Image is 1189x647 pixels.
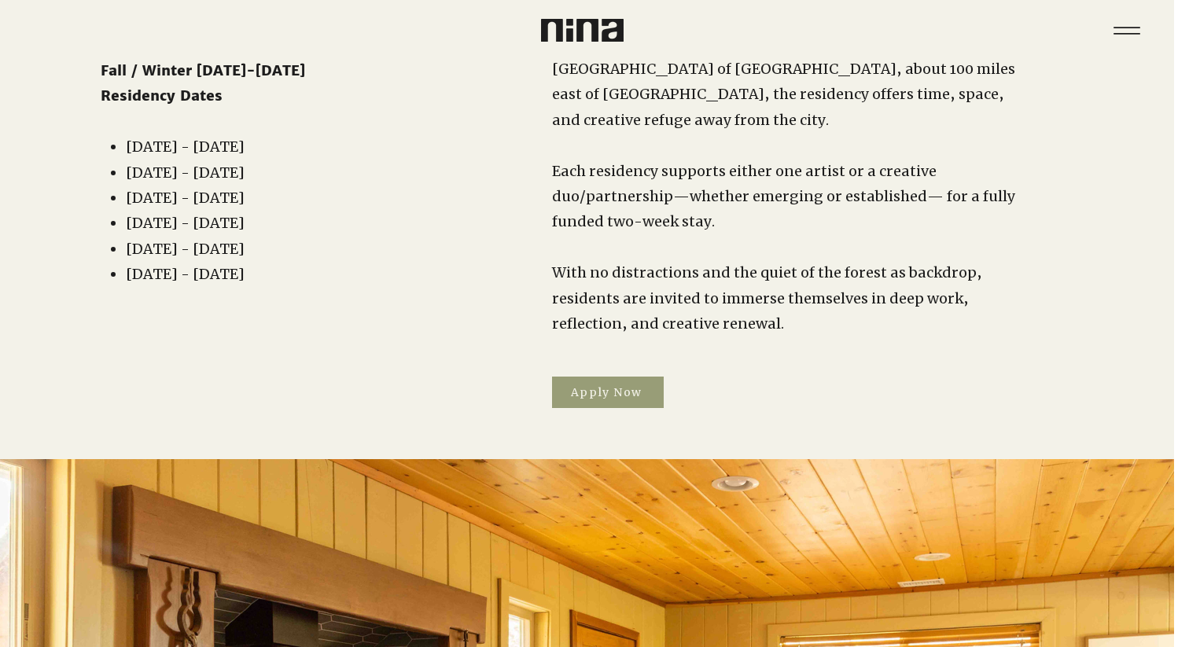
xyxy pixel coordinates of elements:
span: [DATE] - [DATE] [126,240,245,258]
span: Fall / Winter [DATE]-[DATE] Residency Dates [101,61,305,105]
a: Apply Now [552,377,664,408]
span: Each residency supports either one artist or a creative duo/partnership—whether emerging or estab... [552,162,1015,231]
span: [DATE] - [DATE] [126,189,245,207]
span: [DATE] - [DATE] [126,265,245,283]
span: in the [GEOGRAPHIC_DATA] of [GEOGRAPHIC_DATA], about 100 miles east of [GEOGRAPHIC_DATA], the res... [552,35,1015,129]
span: With no distractions and the quiet of the forest as backdrop, residents are invited to immerse th... [552,263,982,333]
span: [DATE] - [DATE] [126,164,245,182]
span: [DATE] - [DATE] [126,138,245,156]
span: Apply Now [571,385,642,399]
button: Menu [1102,6,1150,54]
span: [DATE] - [DATE] [126,214,245,232]
nav: Site [1102,6,1150,54]
img: Nina Logo CMYK_Charcoal.png [541,19,624,42]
